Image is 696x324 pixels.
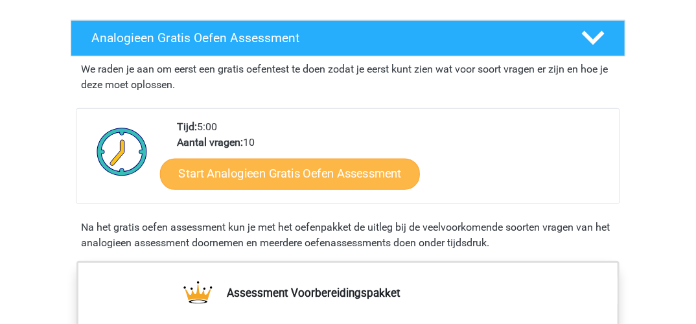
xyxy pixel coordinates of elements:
[177,136,243,148] b: Aantal vragen:
[89,119,155,184] img: Klok
[76,220,620,251] div: Na het gratis oefen assessment kun je met het oefenpakket de uitleg bij de veelvoorkomende soorte...
[91,30,561,45] h4: Analogieen Gratis Oefen Assessment
[177,121,197,133] b: Tijd:
[160,158,420,189] a: Start Analogieen Gratis Oefen Assessment
[81,62,615,93] p: We raden je aan om eerst een gratis oefentest te doen zodat je eerst kunt zien wat voor soort vra...
[167,119,619,203] div: 5:00 10
[65,20,631,56] a: Analogieen Gratis Oefen Assessment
